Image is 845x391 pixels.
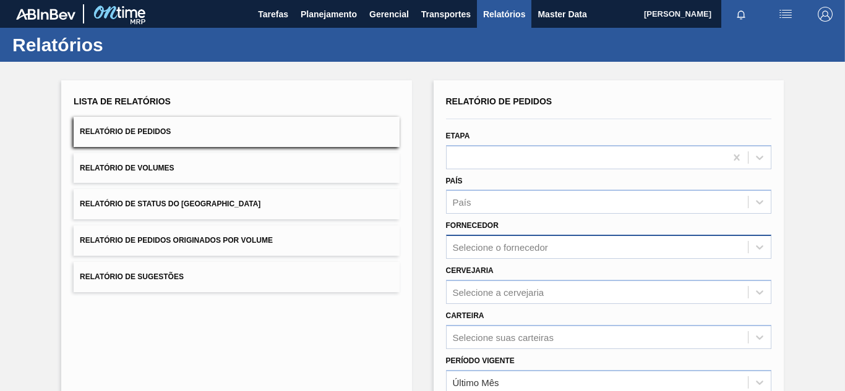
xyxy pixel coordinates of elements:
[80,236,273,245] span: Relatório de Pedidos Originados por Volume
[446,132,470,140] label: Etapa
[446,311,484,320] label: Carteira
[483,7,525,22] span: Relatórios
[258,7,288,22] span: Tarefas
[74,96,171,106] span: Lista de Relatórios
[12,38,232,52] h1: Relatórios
[453,332,554,342] div: Selecione suas carteiras
[538,7,586,22] span: Master Data
[446,177,463,185] label: País
[453,197,471,208] div: País
[778,7,793,22] img: userActions
[446,356,515,365] label: Período Vigente
[446,221,499,230] label: Fornecedor
[74,225,399,256] button: Relatório de Pedidos Originados por Volume
[74,153,399,183] button: Relatório de Volumes
[80,164,174,172] span: Relatório de Volumes
[421,7,471,22] span: Transportes
[446,266,494,275] label: Cervejaria
[74,262,399,292] button: Relatório de Sugestões
[74,117,399,147] button: Relatório de Pedidos
[453,287,544,297] div: Selecione a cervejaria
[16,9,75,20] img: TNhmsLtSVTkK8tSr43FrP2fwEKptu5GPRR3wAAAABJRU5ErkJggg==
[80,200,260,208] span: Relatório de Status do [GEOGRAPHIC_DATA]
[453,377,499,387] div: Último Mês
[301,7,357,22] span: Planejamento
[74,189,399,219] button: Relatório de Status do [GEOGRAPHIC_DATA]
[446,96,552,106] span: Relatório de Pedidos
[369,7,409,22] span: Gerencial
[80,127,171,136] span: Relatório de Pedidos
[453,242,548,253] div: Selecione o fornecedor
[80,272,184,281] span: Relatório de Sugestões
[818,7,833,22] img: Logout
[721,6,761,23] button: Notificações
